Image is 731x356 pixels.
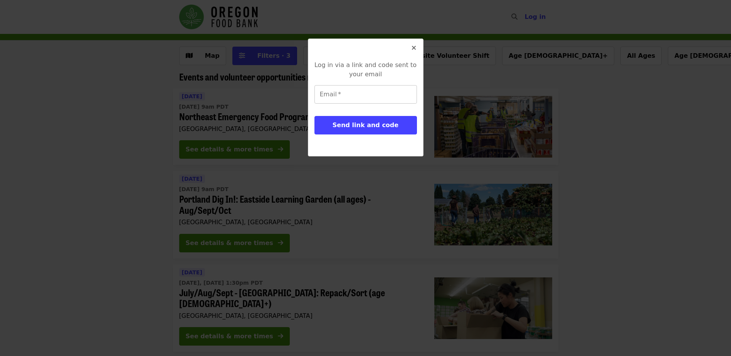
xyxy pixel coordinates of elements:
[314,116,417,134] button: Send link and code
[314,85,417,104] input: [object Object]
[405,39,423,57] button: Close
[333,121,398,129] span: Send link and code
[412,44,416,52] i: times icon
[314,61,417,78] span: Log in via a link and code sent to your email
